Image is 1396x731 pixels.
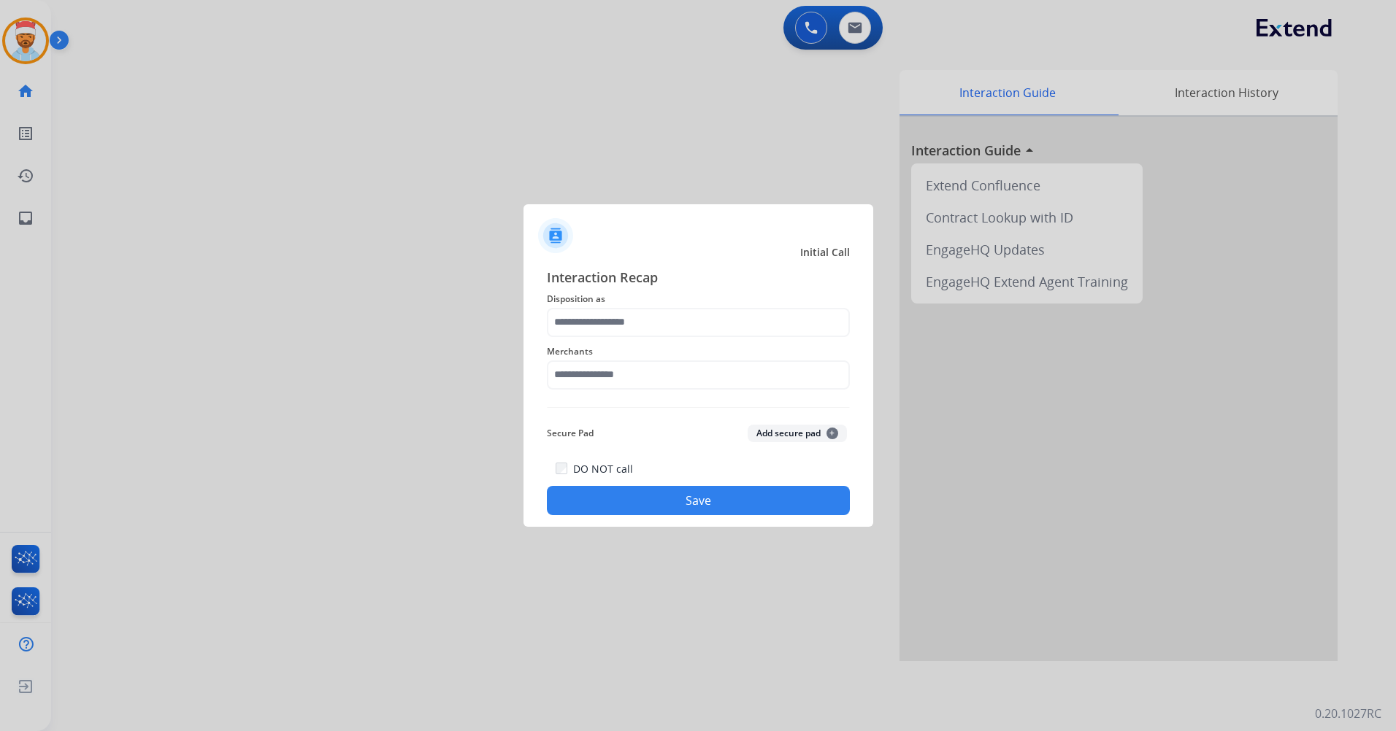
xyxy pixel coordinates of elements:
span: Secure Pad [547,425,594,442]
p: 0.20.1027RC [1315,705,1381,722]
span: + [827,428,838,439]
span: Disposition as [547,290,850,308]
span: Interaction Recap [547,267,850,290]
img: contact-recap-line.svg [547,407,850,408]
button: Add secure pad+ [748,425,847,442]
span: Merchants [547,343,850,360]
span: Initial Call [800,245,850,260]
button: Save [547,486,850,515]
label: DO NOT call [573,462,633,476]
img: contactIcon [538,218,573,253]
